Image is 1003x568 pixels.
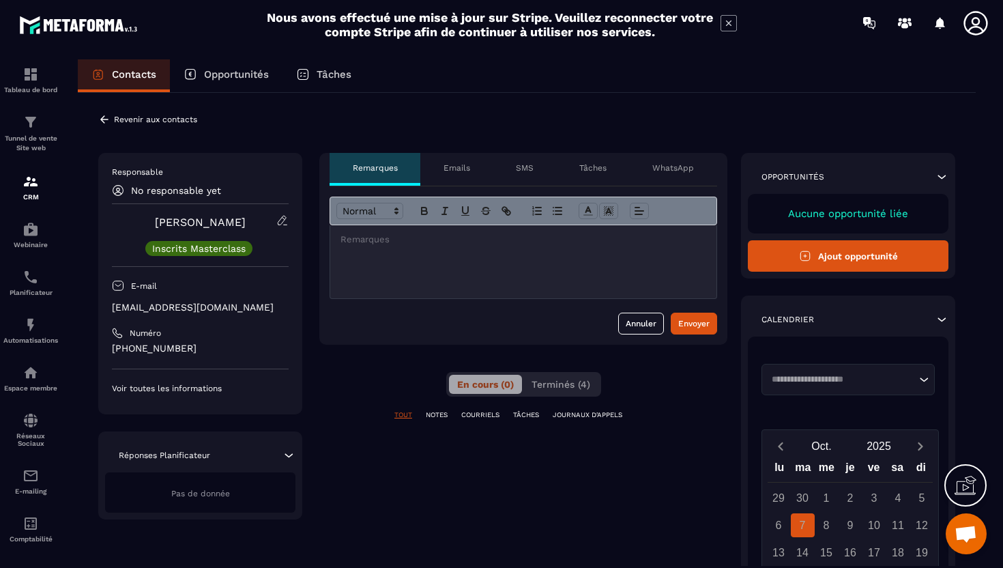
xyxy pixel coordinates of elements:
button: Annuler [618,313,664,335]
p: Tâches [579,162,607,173]
h2: Nous avons effectué une mise à jour sur Stripe. Veuillez reconnecter votre compte Stripe afin de ... [266,10,714,39]
div: 9 [839,513,862,537]
div: 15 [815,541,839,565]
p: Tâches [317,68,351,81]
p: TOUT [394,410,412,420]
div: 16 [839,541,862,565]
p: Planificateur [3,289,58,296]
input: Search for option [767,373,916,386]
p: Revenir aux contacts [114,115,197,124]
a: social-networksocial-networkRéseaux Sociaux [3,402,58,457]
a: emailemailE-mailing [3,457,58,505]
div: je [839,458,862,482]
a: schedulerschedulerPlanificateur [3,259,58,307]
div: di [909,458,933,482]
p: TÂCHES [513,410,539,420]
p: WhatsApp [652,162,694,173]
a: [PERSON_NAME] [155,216,246,229]
p: NOTES [426,410,448,420]
p: Numéro [130,328,161,339]
p: Webinaire [3,241,58,248]
p: Comptabilité [3,535,58,543]
div: 4 [886,486,910,510]
span: Terminés (4) [532,379,590,390]
a: automationsautomationsWebinaire [3,211,58,259]
img: formation [23,114,39,130]
img: formation [23,173,39,190]
p: Aucune opportunité liée [761,208,935,220]
a: Tâches [282,59,365,92]
p: CRM [3,193,58,201]
p: Responsable [112,167,289,177]
div: 12 [910,513,934,537]
button: Envoyer [671,313,717,335]
img: automations [23,221,39,238]
a: formationformationTableau de bord [3,56,58,104]
img: social-network [23,412,39,429]
img: scheduler [23,269,39,285]
a: accountantaccountantComptabilité [3,505,58,553]
button: Open months overlay [793,434,850,458]
p: Contacts [112,68,156,81]
p: E-mail [131,281,157,292]
p: SMS [516,162,534,173]
p: Opportunités [204,68,269,81]
p: Remarques [353,162,398,173]
p: Espace membre [3,384,58,392]
div: sa [886,458,910,482]
p: Inscrits Masterclass [152,244,246,253]
img: email [23,468,39,484]
div: 19 [910,541,934,565]
button: Terminés (4) [523,375,598,394]
p: [PHONE_NUMBER] [112,342,289,355]
div: 2 [839,486,862,510]
div: ma [791,458,815,482]
div: 8 [815,513,839,537]
p: Emails [444,162,470,173]
span: En cours (0) [457,379,514,390]
div: 5 [910,486,934,510]
div: 1 [815,486,839,510]
div: 10 [862,513,886,537]
div: 7 [791,513,815,537]
p: Tunnel de vente Site web [3,134,58,153]
div: 13 [767,541,791,565]
p: [EMAIL_ADDRESS][DOMAIN_NAME] [112,301,289,314]
img: automations [23,317,39,333]
span: Pas de donnée [171,489,230,498]
a: automationsautomationsAutomatisations [3,307,58,354]
p: Opportunités [761,171,824,182]
div: Ouvrir le chat [946,513,987,554]
button: En cours (0) [449,375,522,394]
button: Open years overlay [850,434,907,458]
div: 14 [791,541,815,565]
button: Previous month [768,437,793,455]
div: lu [768,458,791,482]
p: Réponses Planificateur [119,450,210,461]
p: Voir toutes les informations [112,383,289,394]
div: Search for option [761,364,935,395]
p: Calendrier [761,314,814,325]
div: 29 [767,486,791,510]
img: formation [23,66,39,83]
div: me [815,458,839,482]
a: formationformationTunnel de vente Site web [3,104,58,163]
p: Réseaux Sociaux [3,432,58,447]
a: automationsautomationsEspace membre [3,354,58,402]
div: 30 [791,486,815,510]
img: automations [23,365,39,381]
div: 17 [862,541,886,565]
p: Automatisations [3,337,58,344]
a: Contacts [78,59,170,92]
div: Envoyer [678,317,710,330]
img: accountant [23,515,39,532]
a: Opportunités [170,59,282,92]
a: formationformationCRM [3,163,58,211]
div: ve [862,458,886,482]
p: COURRIELS [461,410,499,420]
p: E-mailing [3,487,58,495]
p: Tableau de bord [3,86,58,94]
p: JOURNAUX D'APPELS [553,410,622,420]
button: Ajout opportunité [748,240,948,272]
button: Next month [907,437,933,455]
